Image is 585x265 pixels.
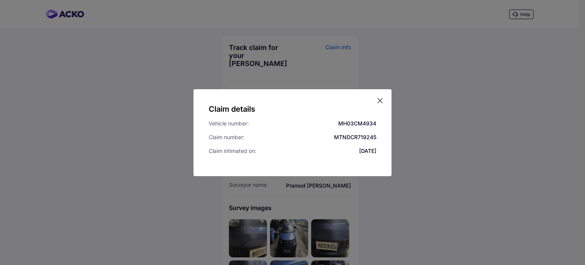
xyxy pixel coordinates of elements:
[209,147,256,155] div: Claim intimated on:
[209,120,249,127] div: Vehicle number:
[334,133,376,141] div: MTNDCR719245
[209,104,376,114] h5: Claim details
[338,120,376,127] div: MH03CM4934
[359,147,376,155] div: [DATE]
[209,133,245,141] div: Claim number:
